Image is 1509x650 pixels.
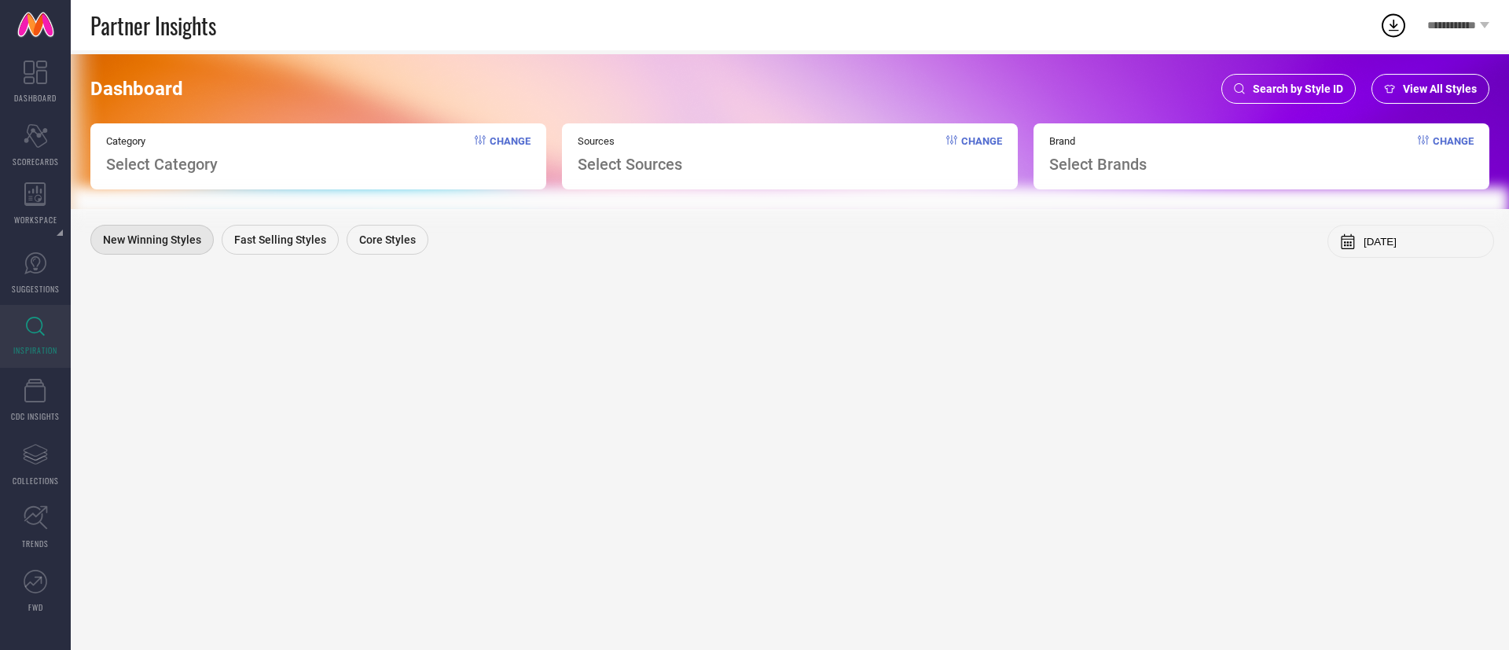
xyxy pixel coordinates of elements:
span: Partner Insights [90,9,216,42]
span: New Winning Styles [103,233,201,246]
span: WORKSPACE [14,214,57,226]
span: DASHBOARD [14,92,57,104]
input: Select month [1364,236,1481,248]
span: INSPIRATION [13,344,57,356]
span: View All Styles [1403,83,1477,95]
span: Sources [578,135,682,147]
span: Fast Selling Styles [234,233,326,246]
span: Select Brands [1049,155,1147,174]
span: SUGGESTIONS [12,283,60,295]
div: Open download list [1379,11,1408,39]
span: Change [961,135,1002,174]
span: TRENDS [22,538,49,549]
span: CDC INSIGHTS [11,410,60,422]
span: Search by Style ID [1253,83,1343,95]
span: Change [490,135,531,174]
span: COLLECTIONS [13,475,59,487]
span: Core Styles [359,233,416,246]
span: Change [1433,135,1474,174]
span: Select Sources [578,155,682,174]
span: Brand [1049,135,1147,147]
span: Select Category [106,155,218,174]
span: Category [106,135,218,147]
span: Dashboard [90,78,183,100]
span: FWD [28,601,43,613]
span: SCORECARDS [13,156,59,167]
